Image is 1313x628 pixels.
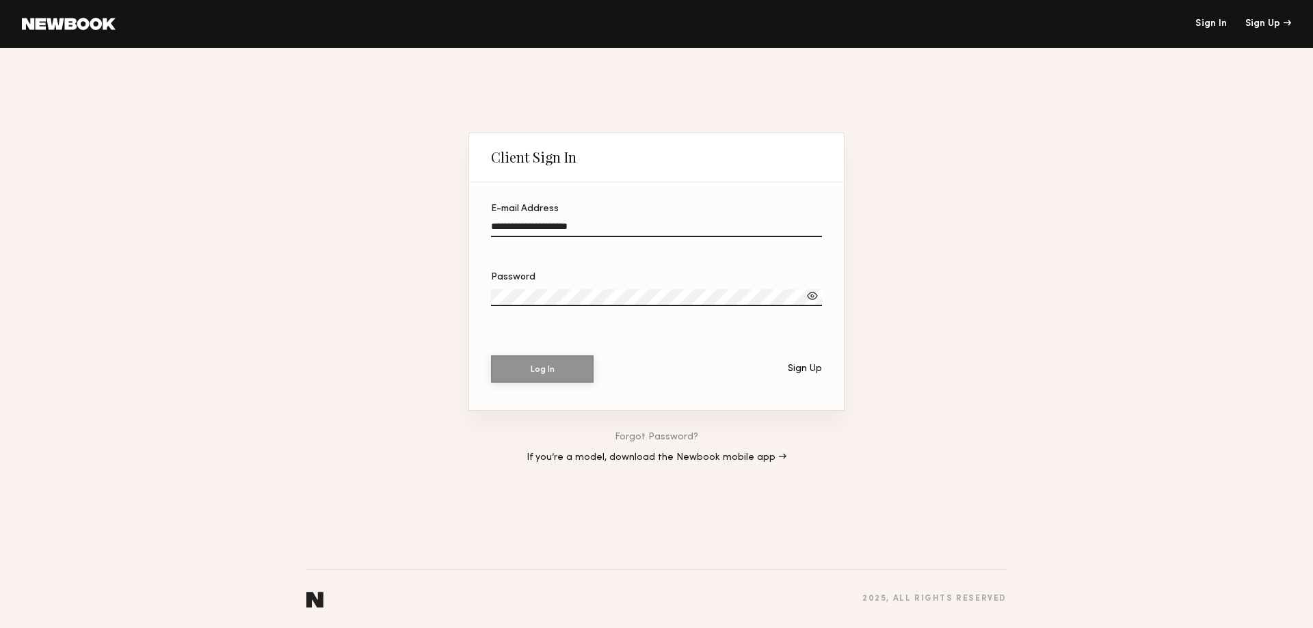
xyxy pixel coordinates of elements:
div: E-mail Address [491,204,822,214]
a: Sign In [1195,19,1227,29]
div: Client Sign In [491,149,576,165]
div: Sign Up [1245,19,1291,29]
div: Sign Up [788,364,822,374]
a: If you’re a model, download the Newbook mobile app → [527,453,786,463]
input: Password [491,289,822,306]
div: 2025 , all rights reserved [862,595,1007,603]
input: E-mail Address [491,221,822,237]
div: Password [491,273,822,282]
a: Forgot Password? [615,433,698,442]
button: Log In [491,355,594,383]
